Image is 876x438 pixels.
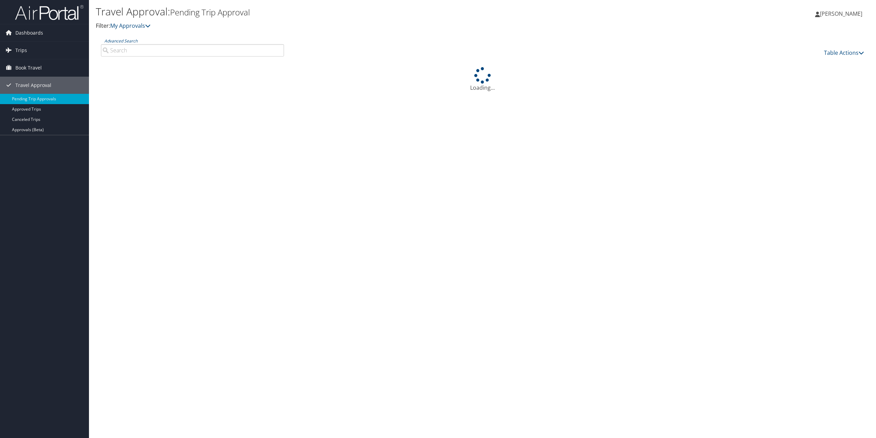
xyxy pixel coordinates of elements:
[96,22,611,30] p: Filter:
[170,7,250,18] small: Pending Trip Approval
[820,10,862,17] span: [PERSON_NAME]
[815,3,869,24] a: [PERSON_NAME]
[15,42,27,59] span: Trips
[15,4,83,21] img: airportal-logo.png
[110,22,151,29] a: My Approvals
[824,49,864,57] a: Table Actions
[15,59,42,76] span: Book Travel
[104,38,138,44] a: Advanced Search
[101,44,284,57] input: Advanced Search
[96,67,869,92] div: Loading...
[96,4,611,19] h1: Travel Approval:
[15,77,51,94] span: Travel Approval
[15,24,43,41] span: Dashboards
